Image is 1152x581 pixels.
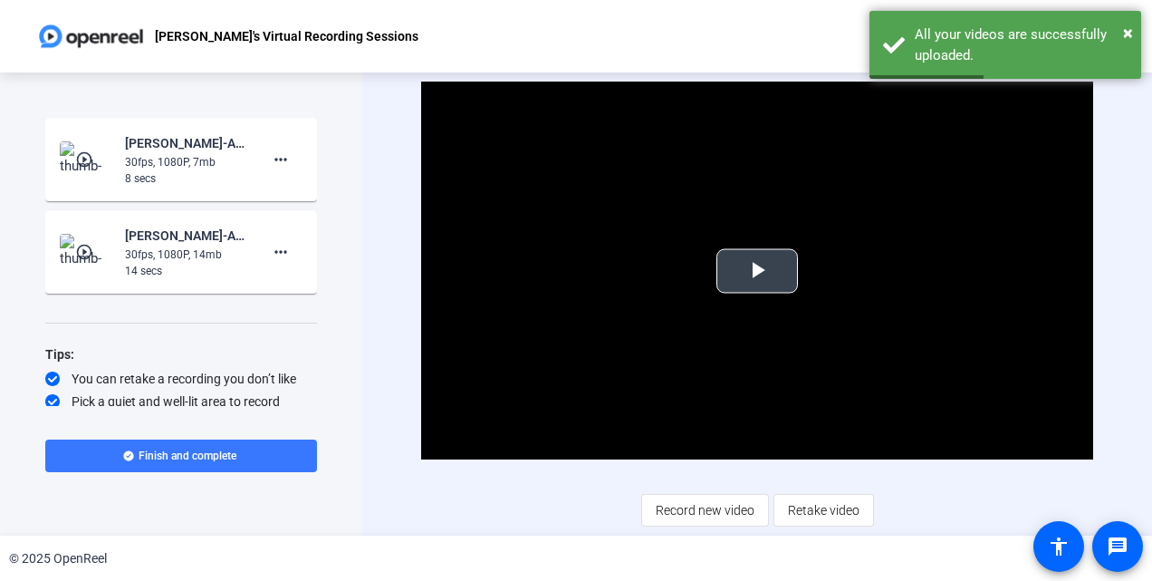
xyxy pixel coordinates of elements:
span: Finish and complete [139,449,236,463]
img: thumb-nail [60,234,113,270]
mat-icon: accessibility [1048,536,1070,557]
div: [PERSON_NAME]-ANPL6330-[PERSON_NAME]-s Virtual Recording Sessions-1758118593960-webcam [125,225,246,247]
button: Record new video [641,494,769,527]
div: 30fps, 1080P, 14mb [125,247,246,263]
span: Retake video [788,493,859,528]
div: You can retake a recording you don’t like [45,370,317,388]
img: OpenReel logo [36,18,146,54]
button: Retake video [773,494,874,527]
div: © 2025 OpenReel [9,549,107,568]
div: 30fps, 1080P, 7mb [125,154,246,170]
button: Play Video [716,248,798,293]
button: Finish and complete [45,440,317,472]
p: [PERSON_NAME]'s Virtual Recording Sessions [155,25,418,47]
div: All your videos are successfully uploaded. [915,24,1128,65]
span: × [1123,22,1133,44]
div: Tips: [45,344,317,365]
div: 8 secs [125,170,246,187]
img: thumb-nail [60,141,113,178]
div: 14 secs [125,263,246,279]
div: Video Player [421,82,1092,460]
mat-icon: more_horiz [270,241,292,263]
mat-icon: message [1107,536,1128,557]
mat-icon: play_circle_outline [75,150,97,169]
mat-icon: play_circle_outline [75,243,97,261]
div: [PERSON_NAME]-ANPL6330-[PERSON_NAME]-s Virtual Recording Sessions-1758204718630-webcam [125,132,246,154]
span: Record new video [656,493,754,528]
div: Pick a quiet and well-lit area to record [45,392,317,411]
button: Close [1123,19,1133,46]
mat-icon: more_horiz [270,149,292,170]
